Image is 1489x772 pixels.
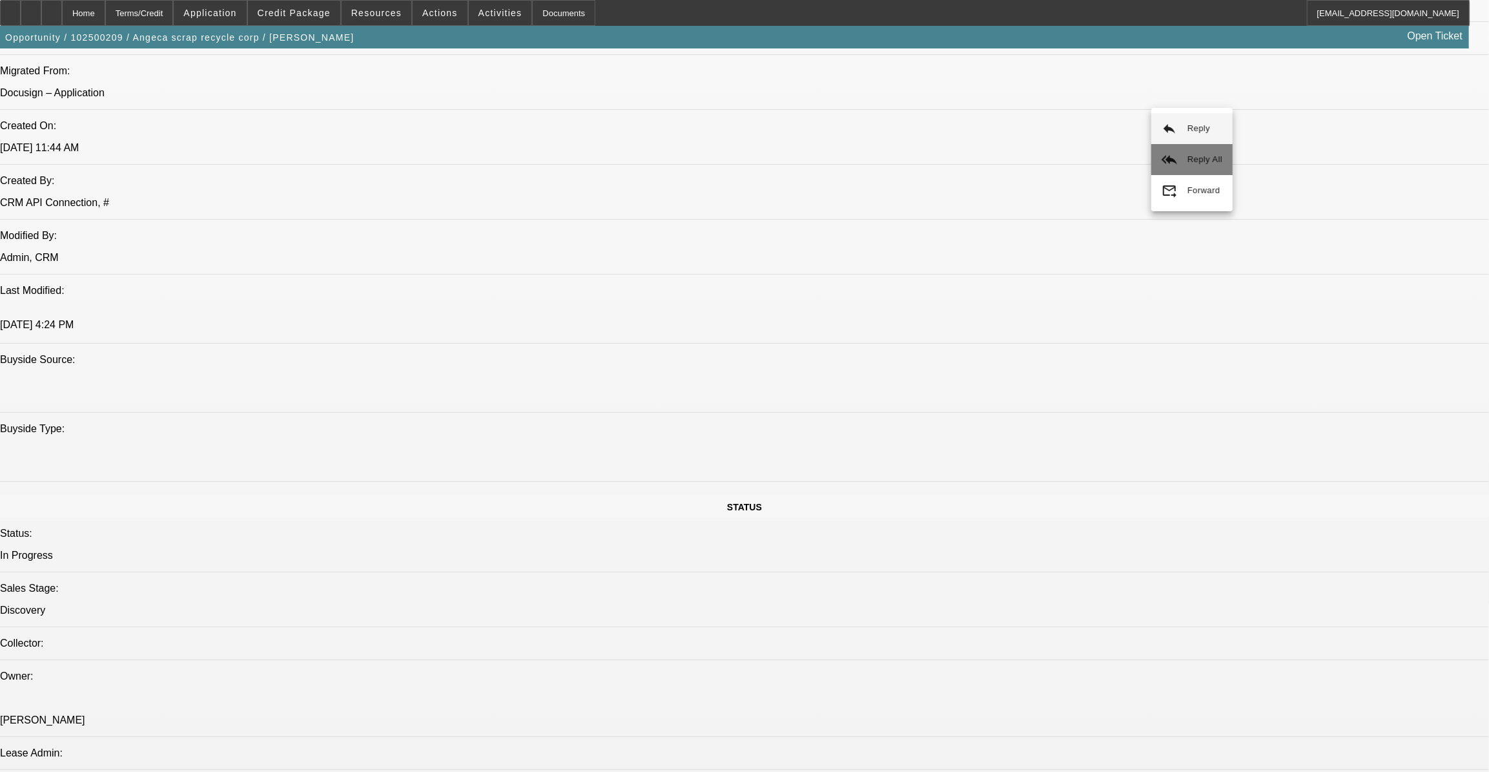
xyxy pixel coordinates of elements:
[183,8,236,18] span: Application
[469,1,532,25] button: Activities
[1187,123,1210,133] span: Reply
[1162,121,1177,136] mat-icon: reply
[1162,152,1177,167] mat-icon: reply_all
[174,1,246,25] button: Application
[342,1,411,25] button: Resources
[413,1,467,25] button: Actions
[478,8,522,18] span: Activities
[1402,25,1468,47] a: Open Ticket
[1162,183,1177,198] mat-icon: forward_to_inbox
[422,8,458,18] span: Actions
[1187,154,1222,164] span: Reply All
[248,1,340,25] button: Credit Package
[1187,185,1220,195] span: Forward
[351,8,402,18] span: Resources
[727,502,762,512] span: STATUS
[5,32,354,43] span: Opportunity / 102500209 / Angeca scrap recycle corp / [PERSON_NAME]
[258,8,331,18] span: Credit Package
